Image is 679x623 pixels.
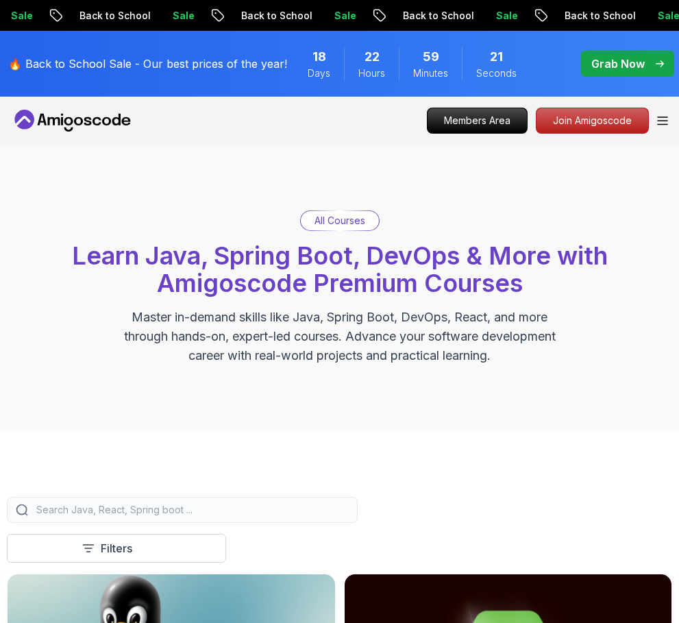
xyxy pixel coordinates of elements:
[323,9,367,23] p: Sale
[314,214,365,228] p: All Courses
[358,66,385,80] span: Hours
[101,540,132,557] p: Filters
[536,108,648,133] p: Join Amigoscode
[68,9,161,23] p: Back to School
[8,56,287,72] p: 🔥 Back to School Sale - Our best prices of the year!
[553,9,646,23] p: Back to School
[365,47,380,66] span: 22 Hours
[161,9,205,23] p: Sale
[7,534,226,563] button: Filters
[312,47,326,66] span: 18 Days
[490,47,503,66] span: 21 Seconds
[657,117,668,125] button: Open Menu
[230,9,323,23] p: Back to School
[308,66,330,80] span: Days
[536,108,649,134] a: Join Amigoscode
[72,241,608,298] span: Learn Java, Spring Boot, DevOps & More with Amigoscode Premium Courses
[484,9,528,23] p: Sale
[391,9,484,23] p: Back to School
[427,108,528,134] a: Members Area
[34,503,349,517] input: Search Java, React, Spring boot ...
[428,108,527,133] p: Members Area
[413,66,448,80] span: Minutes
[423,47,439,66] span: 59 Minutes
[110,308,570,365] p: Master in-demand skills like Java, Spring Boot, DevOps, React, and more through hands-on, expert-...
[591,56,645,72] p: Grab Now
[476,66,517,80] span: Seconds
